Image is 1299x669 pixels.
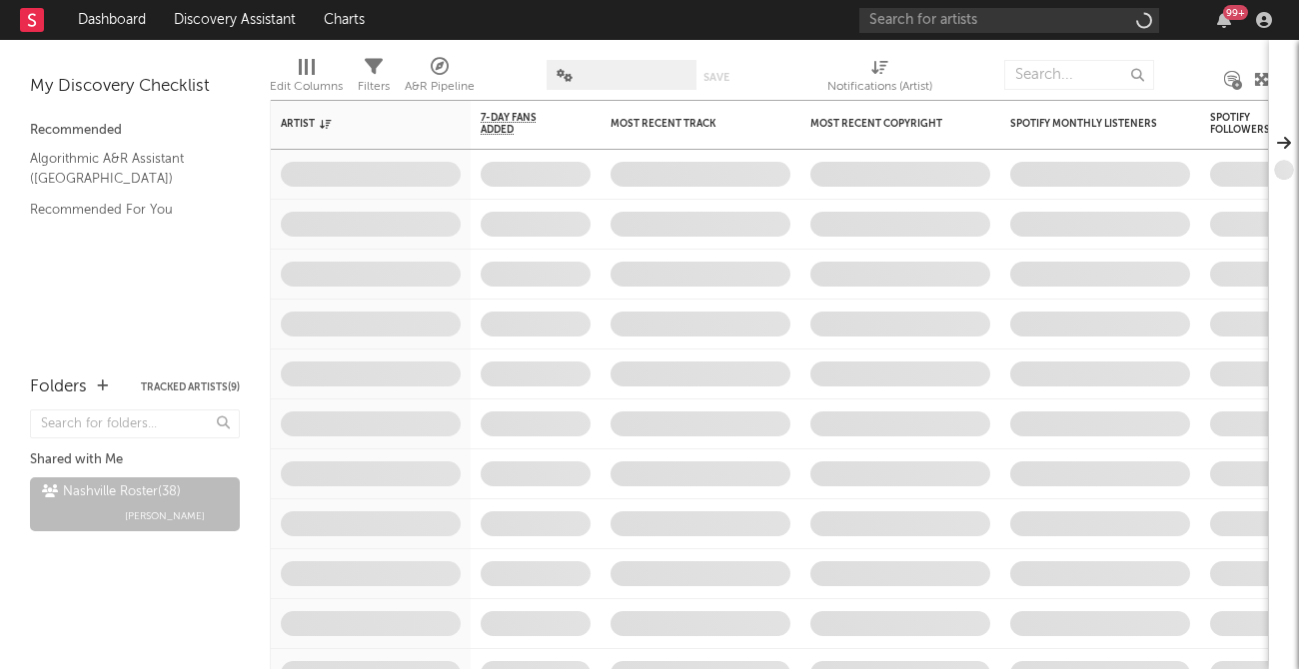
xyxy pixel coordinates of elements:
input: Search for folders... [30,409,240,438]
div: Edit Columns [270,50,343,108]
div: Edit Columns [270,75,343,99]
input: Search... [1004,60,1154,90]
button: Save [703,72,729,83]
span: [PERSON_NAME] [125,504,205,528]
div: A&R Pipeline [405,50,475,108]
a: Algorithmic A&R Assistant ([GEOGRAPHIC_DATA]) [30,148,220,189]
div: Spotify Followers [1210,112,1280,136]
div: Recommended [30,119,240,143]
div: My Discovery Checklist [30,75,240,99]
div: Filters [358,50,390,108]
div: Notifications (Artist) [827,50,932,108]
div: Nashville Roster ( 38 ) [42,480,181,504]
div: Notifications (Artist) [827,75,932,99]
a: Nashville Roster(38)[PERSON_NAME] [30,477,240,531]
div: Shared with Me [30,448,240,472]
div: Spotify Monthly Listeners [1010,118,1160,130]
div: Folders [30,375,87,399]
div: 99 + [1223,5,1248,20]
input: Search for artists [859,8,1159,33]
div: Most Recent Copyright [810,118,960,130]
div: Filters [358,75,390,99]
div: A&R Pipeline [405,75,475,99]
div: Artist [281,118,431,130]
button: 99+ [1217,12,1231,28]
button: Tracked Artists(9) [141,382,240,392]
div: Most Recent Track [611,118,760,130]
a: Recommended For You [30,199,220,221]
span: 7-Day Fans Added [481,112,561,136]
